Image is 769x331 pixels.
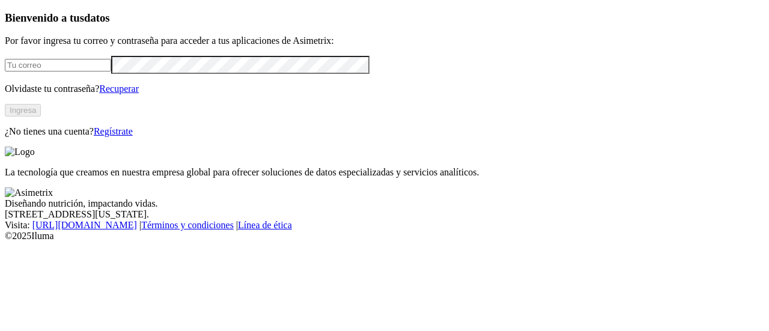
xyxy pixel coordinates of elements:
a: Línea de ética [238,220,292,230]
input: Tu correo [5,59,111,71]
div: Diseñando nutrición, impactando vidas. [5,198,764,209]
div: Visita : | | [5,220,764,231]
p: Olvidaste tu contraseña? [5,84,764,94]
a: Recuperar [99,84,139,94]
button: Ingresa [5,104,41,117]
a: [URL][DOMAIN_NAME] [32,220,137,230]
a: Términos y condiciones [141,220,234,230]
div: [STREET_ADDRESS][US_STATE]. [5,209,764,220]
h3: Bienvenido a tus [5,11,764,25]
p: ¿No tienes una cuenta? [5,126,764,137]
p: Por favor ingresa tu correo y contraseña para acceder a tus aplicaciones de Asimetrix: [5,35,764,46]
div: © 2025 Iluma [5,231,764,241]
span: datos [84,11,110,24]
p: La tecnología que creamos en nuestra empresa global para ofrecer soluciones de datos especializad... [5,167,764,178]
a: Regístrate [94,126,133,136]
img: Asimetrix [5,187,53,198]
img: Logo [5,147,35,157]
